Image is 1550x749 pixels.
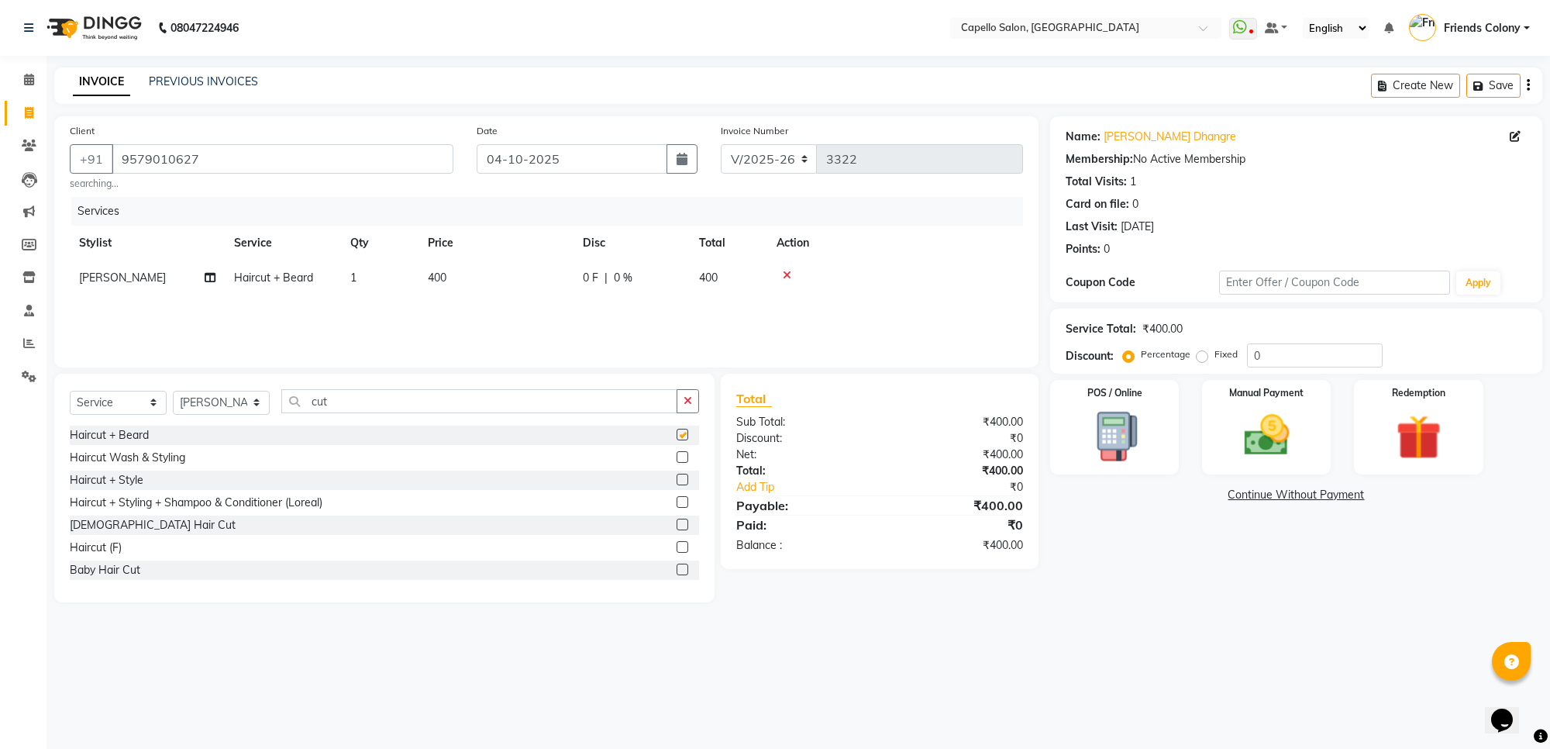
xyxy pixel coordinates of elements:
[70,226,225,261] th: Stylist
[1066,151,1527,167] div: No Active Membership
[1104,241,1110,257] div: 0
[477,124,498,138] label: Date
[70,540,122,556] div: Haircut (F)
[1142,321,1183,337] div: ₹400.00
[1078,409,1152,464] img: _pos-terminal.svg
[1053,487,1539,503] a: Continue Without Payment
[71,197,1035,226] div: Services
[350,271,356,285] span: 1
[725,463,880,479] div: Total:
[880,496,1035,515] div: ₹400.00
[1456,271,1500,295] button: Apply
[1104,129,1236,145] a: [PERSON_NAME] Dhangre
[1132,196,1138,212] div: 0
[1444,20,1521,36] span: Friends Colony
[1230,409,1304,461] img: _cash.svg
[418,226,573,261] th: Price
[1371,74,1460,98] button: Create New
[880,516,1035,534] div: ₹0
[725,496,880,515] div: Payable:
[70,177,453,191] small: searching...
[79,271,166,285] span: [PERSON_NAME]
[341,226,418,261] th: Qty
[1141,347,1190,361] label: Percentage
[70,517,236,533] div: [DEMOGRAPHIC_DATA] Hair Cut
[1466,74,1521,98] button: Save
[880,430,1035,447] div: ₹0
[1066,129,1100,145] div: Name:
[1087,386,1142,400] label: POS / Online
[70,144,113,174] button: +91
[70,562,140,578] div: Baby Hair Cut
[725,537,880,554] div: Balance :
[1066,274,1219,291] div: Coupon Code
[112,144,453,174] input: Search by Name/Mobile/Email/Code
[880,463,1035,479] div: ₹400.00
[281,389,677,413] input: Search or Scan
[1066,196,1129,212] div: Card on file:
[1066,151,1133,167] div: Membership:
[880,447,1035,463] div: ₹400.00
[699,271,718,285] span: 400
[428,271,446,285] span: 400
[736,391,772,407] span: Total
[573,226,690,261] th: Disc
[1066,348,1114,364] div: Discount:
[767,226,1023,261] th: Action
[725,516,880,534] div: Paid:
[1121,219,1154,235] div: [DATE]
[725,414,880,430] div: Sub Total:
[1382,409,1455,465] img: _gift.svg
[725,447,880,463] div: Net:
[1485,687,1534,733] iframe: chat widget
[1066,321,1136,337] div: Service Total:
[725,479,906,495] a: Add Tip
[880,537,1035,554] div: ₹400.00
[149,74,258,88] a: PREVIOUS INVOICES
[690,226,767,261] th: Total
[1229,386,1304,400] label: Manual Payment
[70,427,149,444] div: Haircut + Beard
[1409,14,1436,41] img: Friends Colony
[1066,219,1118,235] div: Last Visit:
[1392,386,1445,400] label: Redemption
[604,270,608,286] span: |
[1130,174,1136,190] div: 1
[880,414,1035,430] div: ₹400.00
[721,124,788,138] label: Invoice Number
[170,6,239,50] b: 08047224946
[614,270,632,286] span: 0 %
[234,271,313,285] span: Haircut + Beard
[40,6,146,50] img: logo
[1066,241,1100,257] div: Points:
[73,68,130,96] a: INVOICE
[1066,174,1127,190] div: Total Visits:
[225,226,341,261] th: Service
[70,495,322,511] div: Haircut + Styling + Shampoo & Conditioner (Loreal)
[70,124,95,138] label: Client
[725,430,880,447] div: Discount:
[70,450,185,466] div: Haircut Wash & Styling
[1219,271,1449,295] input: Enter Offer / Coupon Code
[1214,347,1238,361] label: Fixed
[905,479,1035,495] div: ₹0
[583,270,598,286] span: 0 F
[70,472,143,488] div: Haircut + Style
